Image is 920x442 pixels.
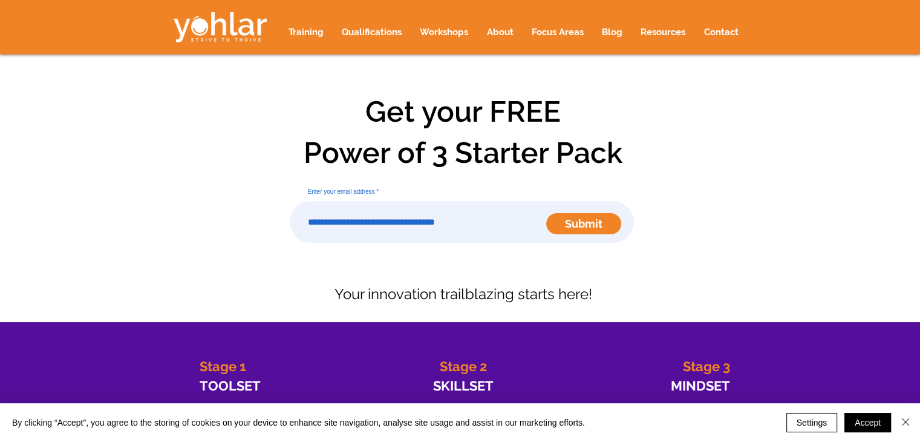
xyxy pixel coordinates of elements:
[336,18,408,47] p: Qualifications
[635,18,691,47] p: Resources
[523,18,593,47] div: Focus Areas
[786,413,838,432] button: Settings
[200,358,246,374] span: Stage 1
[526,18,590,47] p: Focus Areas
[304,94,622,170] span: Get your FREE Power of 3 Starter Pack
[593,18,631,47] a: Blog
[12,417,585,428] span: By clicking “Accept”, you agree to the storing of cookies on your device to enhance site navigati...
[279,18,333,47] a: Training
[481,18,520,47] p: About
[478,18,523,47] a: About
[898,413,913,432] button: Close
[282,18,330,47] p: Training
[334,285,592,303] span: Your innovation trailblazing starts here!
[546,213,621,234] button: Submit
[698,18,745,47] p: Contact
[290,189,634,195] label: Enter your email address
[174,12,267,42] img: Yohlar - Strive to Thrive logo
[631,18,695,47] div: Resources
[671,378,730,394] span: MINDSET
[279,18,748,47] nav: Site
[414,18,474,47] p: Workshops
[433,378,494,394] span: SKILLSET
[596,18,628,47] p: Blog
[565,216,602,231] span: Submit
[440,358,487,374] span: Stage 2
[333,18,411,47] a: Qualifications
[844,413,891,432] button: Accept
[898,415,913,429] img: Close
[200,378,261,394] span: TOOLSET
[683,358,730,374] span: Stage 3
[695,18,748,47] a: Contact
[411,18,478,47] a: Workshops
